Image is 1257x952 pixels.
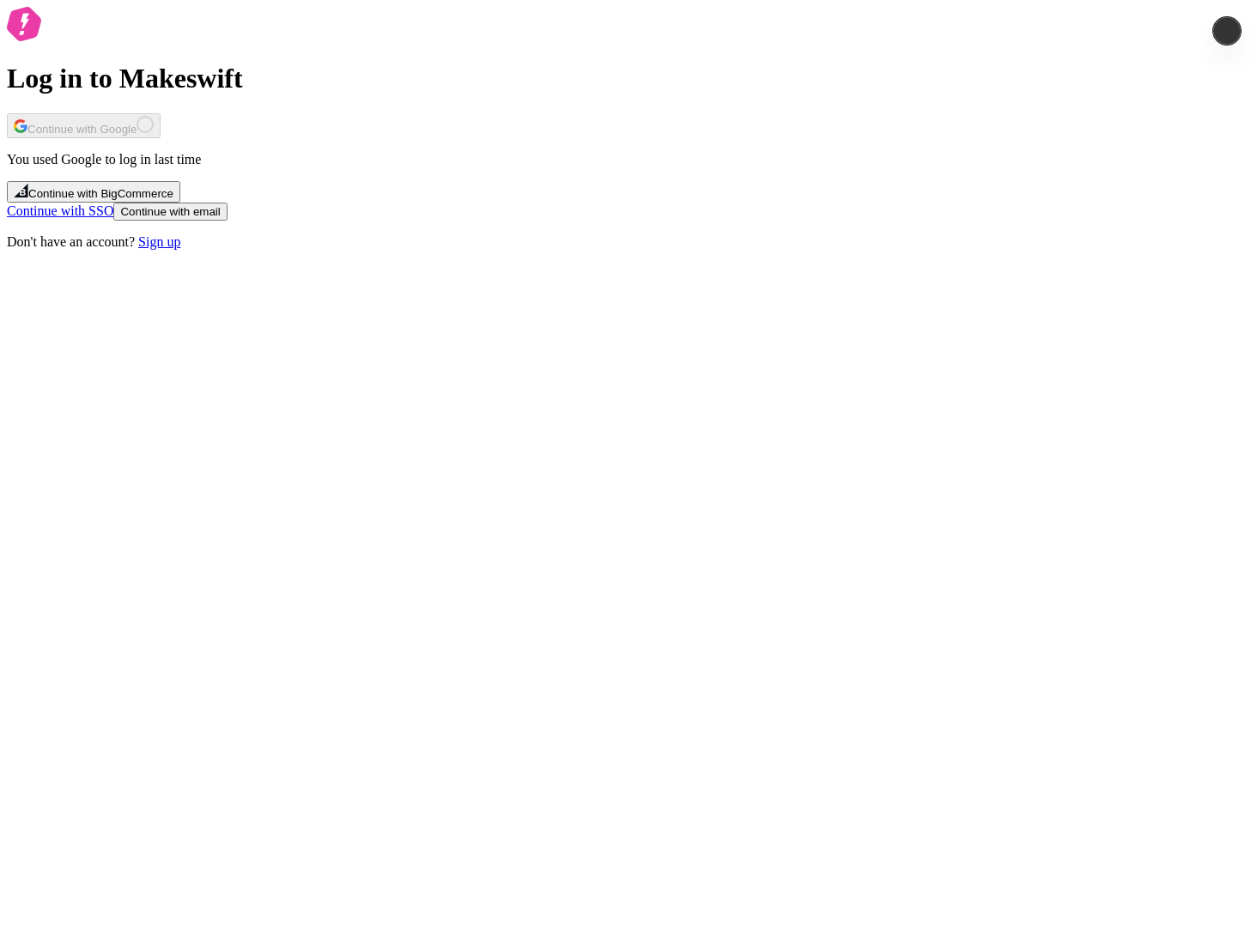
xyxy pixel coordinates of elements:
[7,181,180,203] button: Continue with BigCommerce
[28,187,173,200] span: Continue with BigCommerce
[7,63,1250,94] h1: Log in to Makeswift
[7,234,1250,250] p: Don't have an account?
[138,234,180,249] a: Sign up
[120,205,220,218] span: Continue with email
[7,152,1250,167] p: You used Google to log in last time
[7,203,113,218] a: Continue with SSO
[27,123,137,136] span: Continue with Google
[7,113,161,138] button: Continue with Google
[113,203,227,221] button: Continue with email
